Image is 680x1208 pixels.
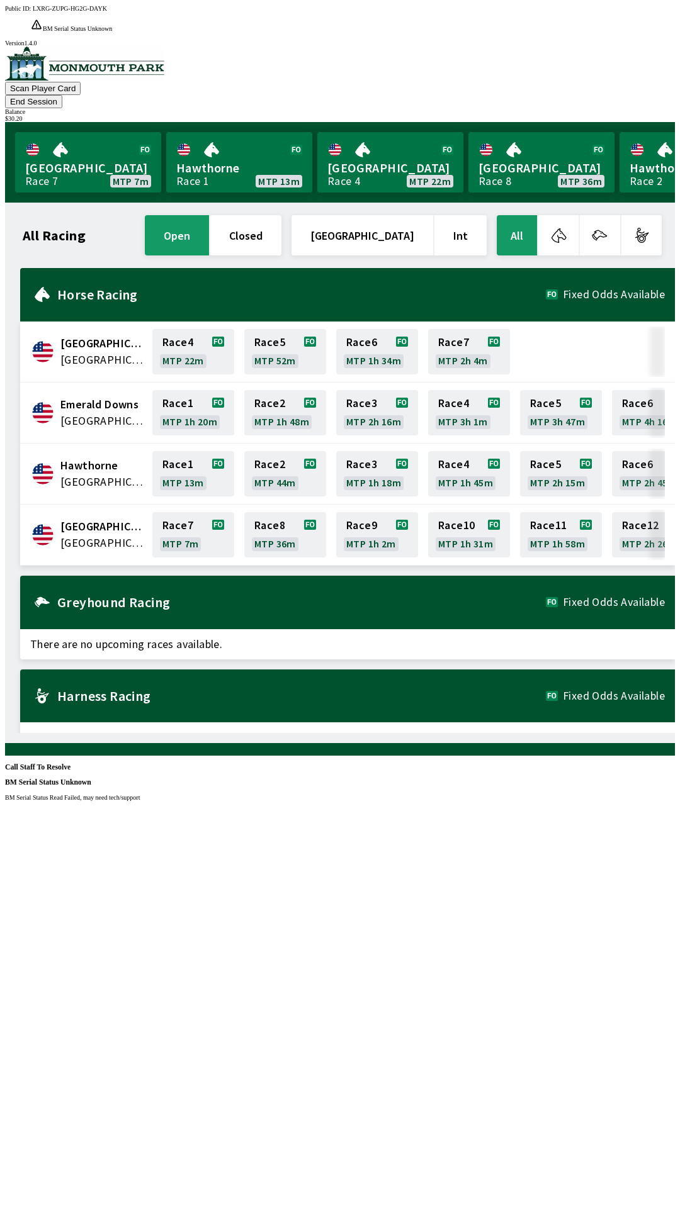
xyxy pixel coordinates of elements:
[152,329,234,374] a: Race4MTP 22m
[254,478,296,488] span: MTP 44m
[520,390,602,435] a: Race5MTP 3h 47m
[162,520,193,530] span: Race 7
[162,398,193,408] span: Race 1
[162,478,204,488] span: MTP 13m
[5,40,675,47] div: Version 1.4.0
[438,337,469,347] span: Race 7
[560,176,602,186] span: MTP 36m
[5,115,675,122] div: $ 30.20
[622,398,653,408] span: Race 6
[428,390,510,435] a: Race4MTP 3h 1m
[622,539,677,549] span: MTP 2h 26m
[530,417,585,427] span: MTP 3h 47m
[622,459,653,469] span: Race 6
[409,176,451,186] span: MTP 22m
[622,417,677,427] span: MTP 4h 16m
[5,95,62,108] button: End Session
[346,478,401,488] span: MTP 1h 18m
[292,215,433,255] button: [GEOGRAPHIC_DATA]
[428,329,510,374] a: Race7MTP 2h 4m
[530,539,585,549] span: MTP 1h 58m
[162,539,198,549] span: MTP 7m
[622,520,659,530] span: Race 12
[346,459,377,469] span: Race 3
[57,289,546,299] h2: Horse Racing
[438,520,475,530] span: Race 10
[113,176,149,186] span: MTP 7m
[60,413,145,429] span: United States
[60,535,145,551] span: United States
[428,512,510,557] a: Race10MTP 1h 31m
[254,539,296,549] span: MTP 36m
[176,176,209,186] div: Race 1
[244,512,326,557] a: Race8MTP 36m
[563,289,665,299] span: Fixed Odds Available
[346,355,401,366] span: MTP 1h 34m
[530,478,585,488] span: MTP 2h 15m
[162,459,193,469] span: Race 1
[60,518,145,535] span: Monmouth Park
[152,390,234,435] a: Race1MTP 1h 20m
[346,417,401,427] span: MTP 2h 16m
[60,474,145,490] span: United States
[254,337,285,347] span: Race 5
[152,512,234,557] a: Race7MTP 7m
[25,176,58,186] div: Race 7
[254,355,296,366] span: MTP 52m
[166,132,312,193] a: HawthorneRace 1MTP 13m
[520,451,602,496] a: Race5MTP 2h 15m
[336,329,418,374] a: Race6MTP 1h 34m
[254,417,309,427] span: MTP 1h 48m
[479,160,604,176] span: [GEOGRAPHIC_DATA]
[336,390,418,435] a: Race3MTP 2h 16m
[5,5,675,12] div: Public ID:
[438,478,493,488] span: MTP 1h 45m
[43,25,112,32] span: BM Serial Status Unknown
[5,108,675,115] div: Balance
[530,459,561,469] span: Race 5
[346,520,377,530] span: Race 9
[346,337,377,347] span: Race 6
[438,539,493,549] span: MTP 1h 31m
[244,329,326,374] a: Race5MTP 52m
[5,778,675,786] h3: BM Serial Status Unknown
[20,722,675,752] span: There are no upcoming races available.
[57,691,546,701] h2: Harness Racing
[162,417,217,427] span: MTP 1h 20m
[622,478,677,488] span: MTP 2h 45m
[254,459,285,469] span: Race 2
[254,520,285,530] span: Race 8
[254,398,285,408] span: Race 2
[258,176,300,186] span: MTP 13m
[57,597,546,607] h2: Greyhound Racing
[336,451,418,496] a: Race3MTP 1h 18m
[162,337,193,347] span: Race 4
[438,398,469,408] span: Race 4
[438,417,488,427] span: MTP 3h 1m
[162,355,204,366] span: MTP 22m
[346,398,377,408] span: Race 3
[520,512,602,557] a: Race11MTP 1h 58m
[497,215,537,255] button: All
[244,451,326,496] a: Race2MTP 44m
[152,451,234,496] a: Race1MTP 13m
[438,355,488,366] span: MTP 2h 4m
[434,215,487,255] button: Int
[5,763,675,771] h3: Call Staff To Resolve
[630,176,662,186] div: Race 2
[60,457,145,474] span: Hawthorne
[5,794,675,801] p: BM Serial Status Read Failed, may need tech/support
[60,335,145,352] span: Canterbury Park
[25,160,151,176] span: [GEOGRAPHIC_DATA]
[530,398,561,408] span: Race 5
[327,176,360,186] div: Race 4
[317,132,463,193] a: [GEOGRAPHIC_DATA]Race 4MTP 22m
[563,691,665,701] span: Fixed Odds Available
[33,5,107,12] span: LXRG-ZUPG-HG2G-DAYK
[327,160,453,176] span: [GEOGRAPHIC_DATA]
[563,597,665,607] span: Fixed Odds Available
[428,451,510,496] a: Race4MTP 1h 45m
[5,47,164,81] img: venue logo
[23,230,86,240] h1: All Racing
[530,520,567,530] span: Race 11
